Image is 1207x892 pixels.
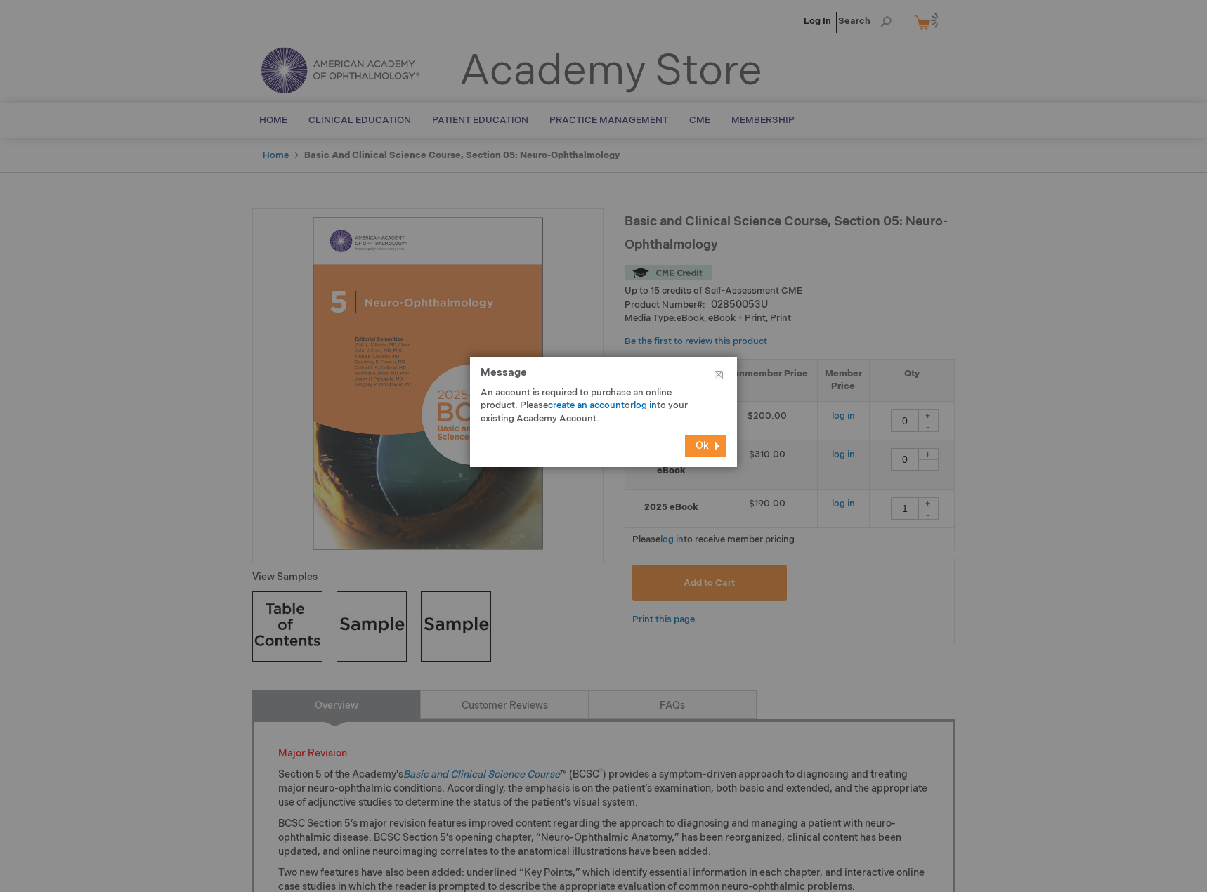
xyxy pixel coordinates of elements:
h1: Message [481,367,726,386]
a: log in [634,400,657,411]
p: An account is required to purchase an online product. Please or to your existing Academy Account. [481,386,705,426]
span: Ok [696,440,709,452]
button: Ok [685,435,726,457]
a: create an account [548,400,625,411]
